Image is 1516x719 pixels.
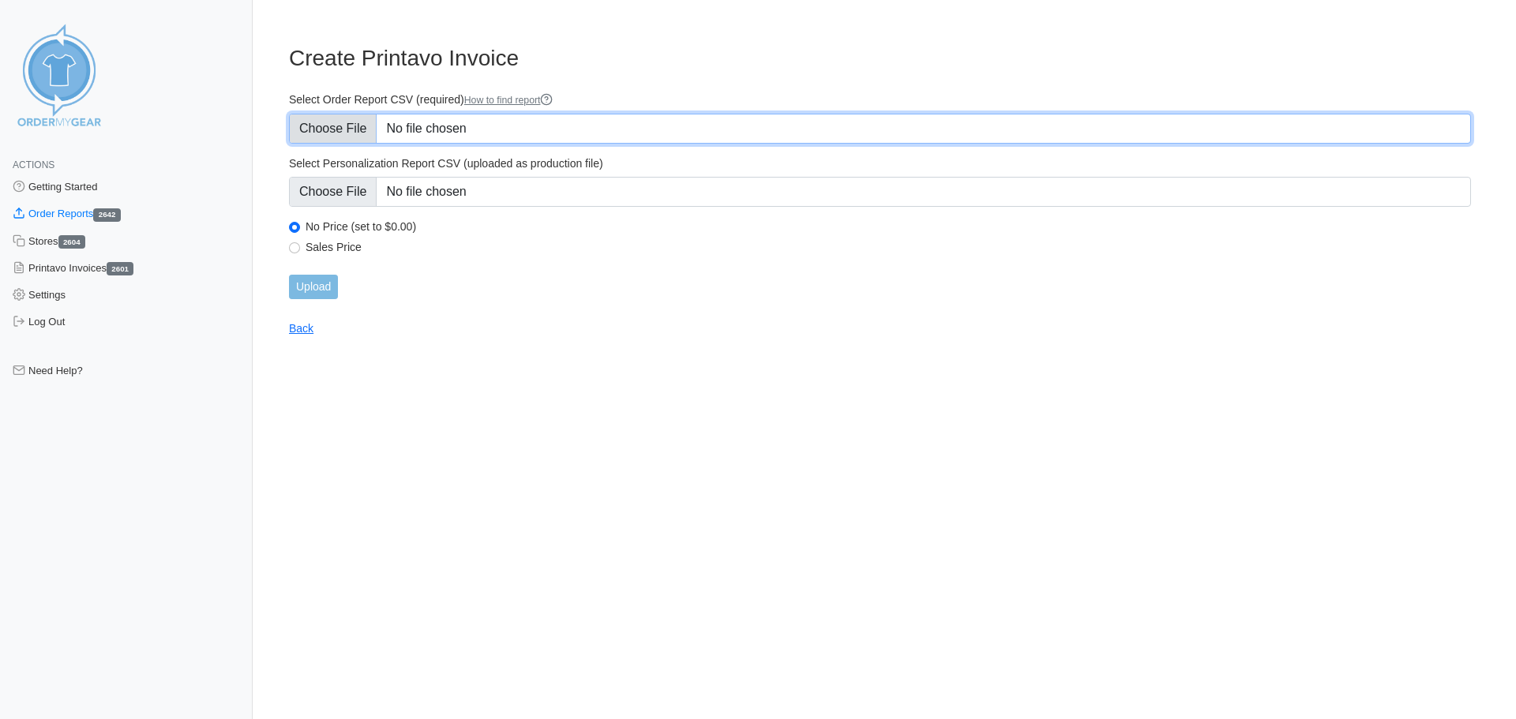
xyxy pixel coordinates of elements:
[289,322,313,335] a: Back
[289,92,1471,107] label: Select Order Report CSV (required)
[306,219,1471,234] label: No Price (set to $0.00)
[289,156,1471,170] label: Select Personalization Report CSV (uploaded as production file)
[107,262,133,275] span: 2601
[289,45,1471,72] h3: Create Printavo Invoice
[93,208,120,222] span: 2642
[306,240,1471,254] label: Sales Price
[289,275,338,299] input: Upload
[464,95,553,106] a: How to find report
[58,235,85,249] span: 2604
[13,159,54,170] span: Actions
